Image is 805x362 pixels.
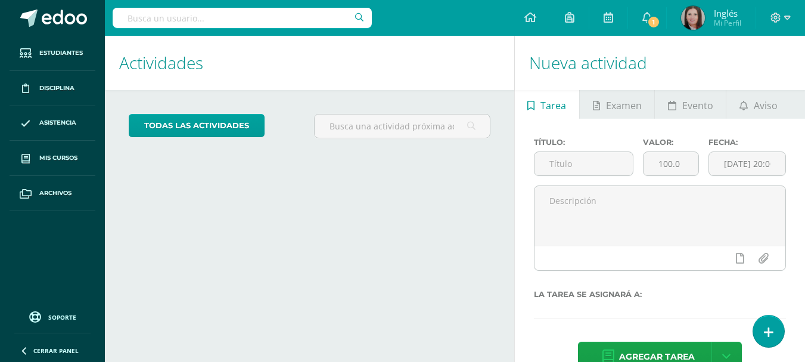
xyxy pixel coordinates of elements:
[39,153,77,163] span: Mis cursos
[113,8,372,28] input: Busca un usuario...
[14,308,91,324] a: Soporte
[726,90,790,119] a: Aviso
[10,141,95,176] a: Mis cursos
[39,118,76,128] span: Asistencia
[682,91,713,120] span: Evento
[529,36,791,90] h1: Nueva actividad
[39,188,72,198] span: Archivos
[709,152,785,175] input: Fecha de entrega
[129,114,265,137] a: todas las Actividades
[10,71,95,106] a: Disciplina
[540,91,566,120] span: Tarea
[647,16,660,29] span: 1
[655,90,726,119] a: Evento
[119,36,500,90] h1: Actividades
[10,176,95,211] a: Archivos
[39,83,74,93] span: Disciplina
[48,313,76,321] span: Soporte
[534,152,633,175] input: Título
[534,138,633,147] label: Título:
[754,91,778,120] span: Aviso
[681,6,705,30] img: e03ec1ec303510e8e6f60bf4728ca3bf.png
[33,346,79,355] span: Cerrar panel
[515,90,579,119] a: Tarea
[708,138,786,147] label: Fecha:
[606,91,642,120] span: Examen
[643,138,699,147] label: Valor:
[714,7,741,19] span: Inglés
[534,290,786,299] label: La tarea se asignará a:
[315,115,489,138] input: Busca una actividad próxima aquí...
[580,90,654,119] a: Examen
[644,152,698,175] input: Puntos máximos
[714,18,741,28] span: Mi Perfil
[39,48,83,58] span: Estudiantes
[10,106,95,141] a: Asistencia
[10,36,95,71] a: Estudiantes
